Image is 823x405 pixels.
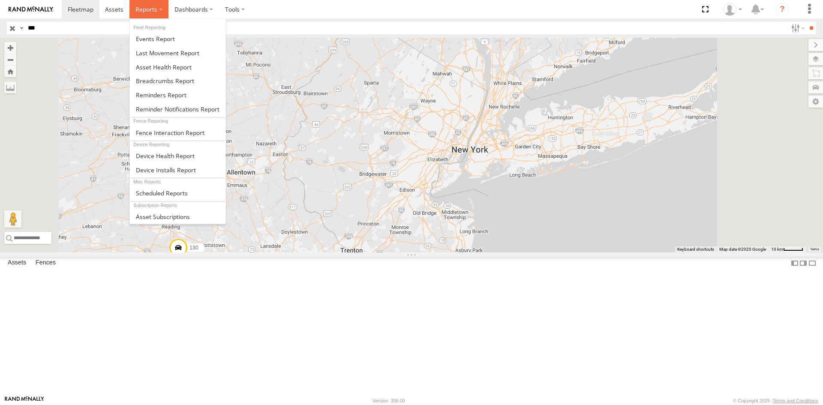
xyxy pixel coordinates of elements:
[4,42,16,54] button: Zoom in
[4,54,16,66] button: Zoom out
[130,60,225,74] a: Asset Health Report
[769,246,806,252] button: Map Scale: 10 km per 43 pixels
[799,257,808,269] label: Dock Summary Table to the Right
[677,246,714,252] button: Keyboard shortcuts
[808,257,817,269] label: Hide Summary Table
[9,6,53,12] img: rand-logo.svg
[130,74,225,88] a: Breadcrumbs Report
[790,257,799,269] label: Dock Summary Table to the Left
[130,126,225,140] a: Fence Interaction Report
[4,66,16,77] button: Zoom Home
[130,149,225,163] a: Device Health Report
[733,398,818,403] div: © Copyright 2025 -
[4,210,21,228] button: Drag Pegman onto the map to open Street View
[808,96,823,108] label: Map Settings
[771,247,783,252] span: 10 km
[372,398,405,403] div: Version: 306.00
[719,247,766,252] span: Map data ©2025 Google
[130,88,225,102] a: Reminders Report
[788,22,806,34] label: Search Filter Options
[18,22,25,34] label: Search Query
[130,210,225,224] a: Asset Subscriptions
[189,245,198,251] span: 130
[810,248,819,251] a: Terms (opens in new tab)
[3,257,30,269] label: Assets
[130,186,225,201] a: Scheduled Reports
[5,396,44,405] a: Visit our Website
[130,102,225,116] a: Service Reminder Notifications Report
[773,398,818,403] a: Terms and Conditions
[775,3,789,16] i: ?
[130,163,225,177] a: Device Installs Report
[720,3,745,16] div: Stephanie Tidaback
[130,46,225,60] a: Last Movement Report
[4,81,16,93] label: Measure
[31,257,60,269] label: Fences
[130,32,225,46] a: Full Events Report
